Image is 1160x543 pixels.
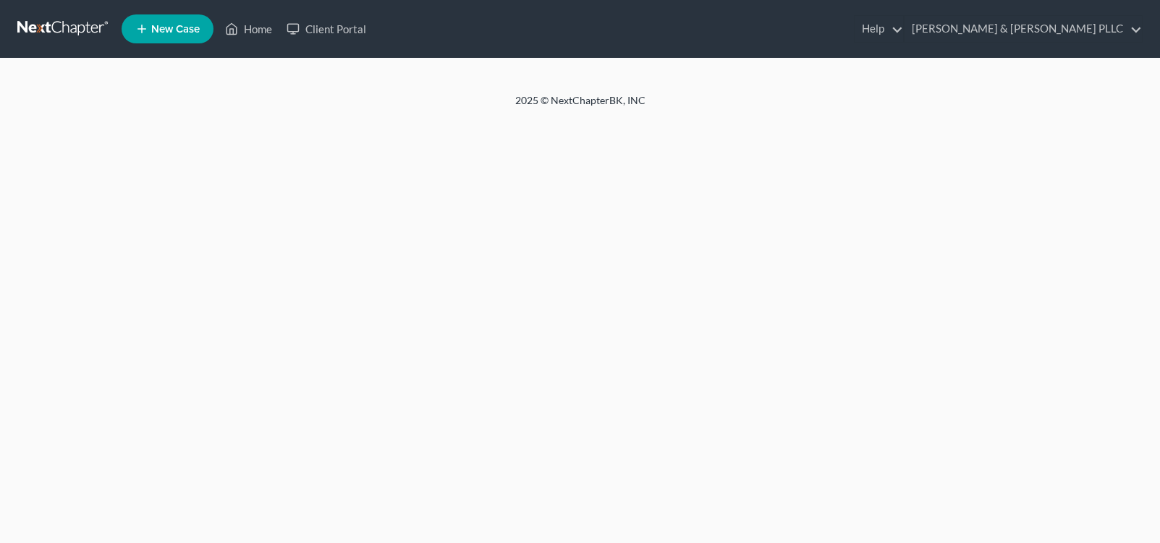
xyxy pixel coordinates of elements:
a: Home [218,16,279,42]
a: Help [855,16,903,42]
a: [PERSON_NAME] & [PERSON_NAME] PLLC [905,16,1142,42]
a: Client Portal [279,16,373,42]
new-legal-case-button: New Case [122,14,213,43]
div: 2025 © NextChapterBK, INC [168,93,993,119]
